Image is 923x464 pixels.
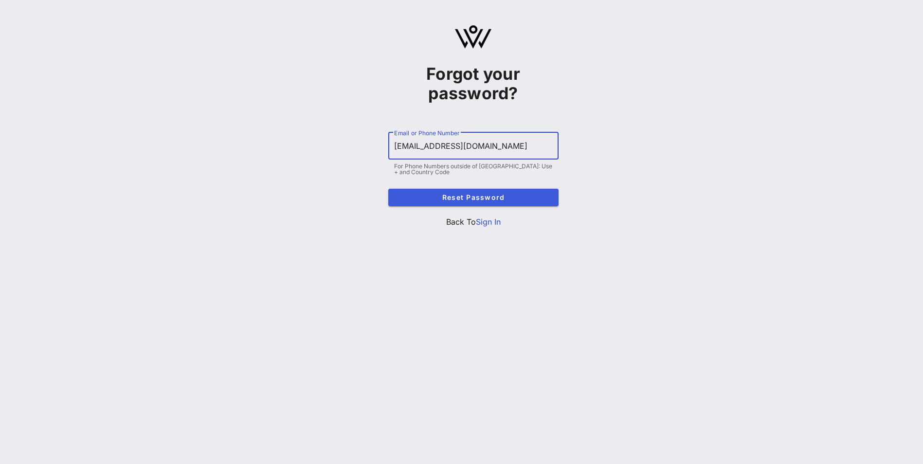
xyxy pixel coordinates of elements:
img: logo.svg [455,25,491,49]
a: Sign In [476,217,501,227]
button: Reset Password [388,189,559,206]
div: For Phone Numbers outside of [GEOGRAPHIC_DATA]: Use + and Country Code [394,163,553,175]
p: Back To [388,216,559,228]
span: Reset Password [396,193,551,201]
input: Email or Phone Number [394,138,553,154]
h1: Forgot your password? [388,64,559,103]
label: Email or Phone Number [394,129,459,137]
